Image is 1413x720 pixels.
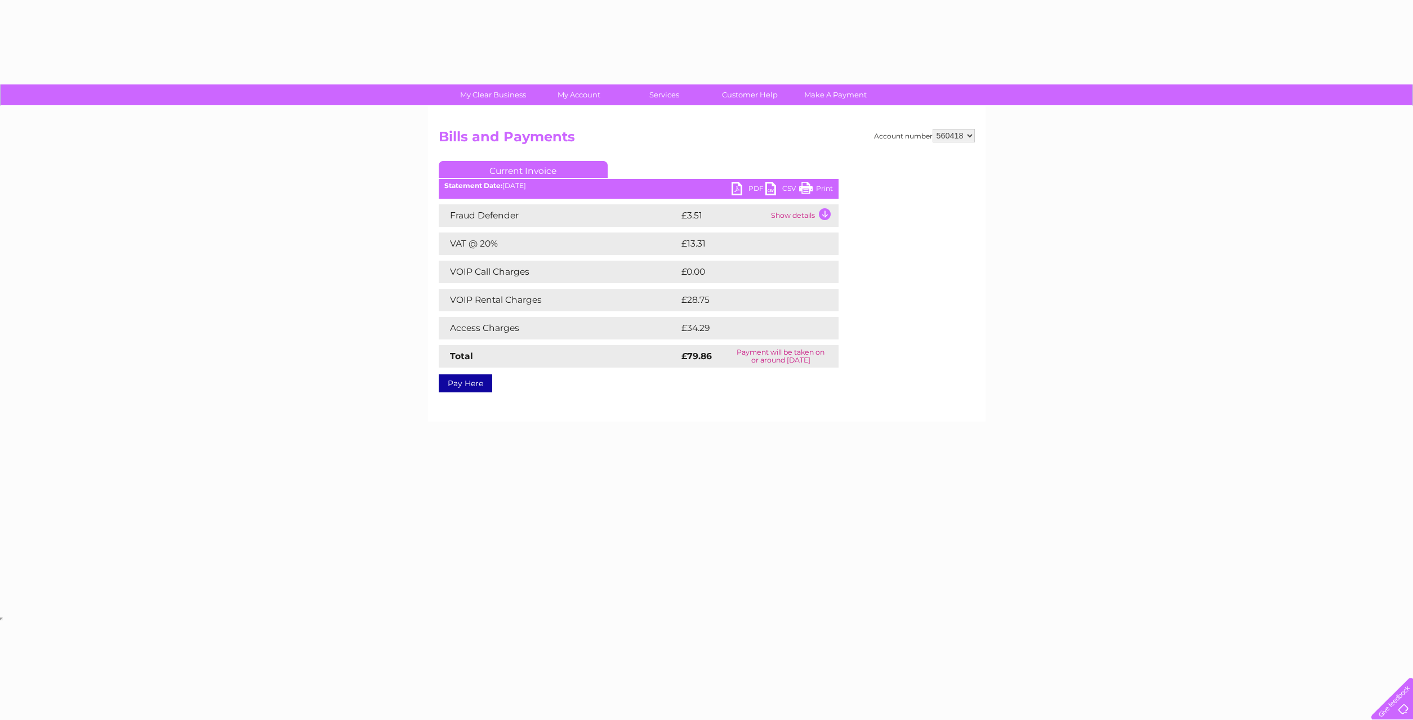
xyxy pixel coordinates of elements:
[447,84,540,105] a: My Clear Business
[768,204,839,227] td: Show details
[765,182,799,198] a: CSV
[618,84,711,105] a: Services
[439,317,679,339] td: Access Charges
[874,129,975,142] div: Account number
[732,182,765,198] a: PDF
[679,232,813,255] td: £13.31
[439,161,608,178] a: Current Invoice
[439,182,839,190] div: [DATE]
[450,351,473,361] strong: Total
[444,181,502,190] b: Statement Date:
[789,84,882,105] a: Make A Payment
[681,351,712,361] strong: £79.86
[532,84,625,105] a: My Account
[679,204,768,227] td: £3.51
[439,374,492,392] a: Pay Here
[703,84,796,105] a: Customer Help
[439,261,679,283] td: VOIP Call Charges
[439,204,679,227] td: Fraud Defender
[439,289,679,311] td: VOIP Rental Charges
[679,317,816,339] td: £34.29
[439,129,975,150] h2: Bills and Payments
[723,345,839,368] td: Payment will be taken on or around [DATE]
[679,289,815,311] td: £28.75
[439,232,679,255] td: VAT @ 20%
[679,261,813,283] td: £0.00
[799,182,833,198] a: Print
